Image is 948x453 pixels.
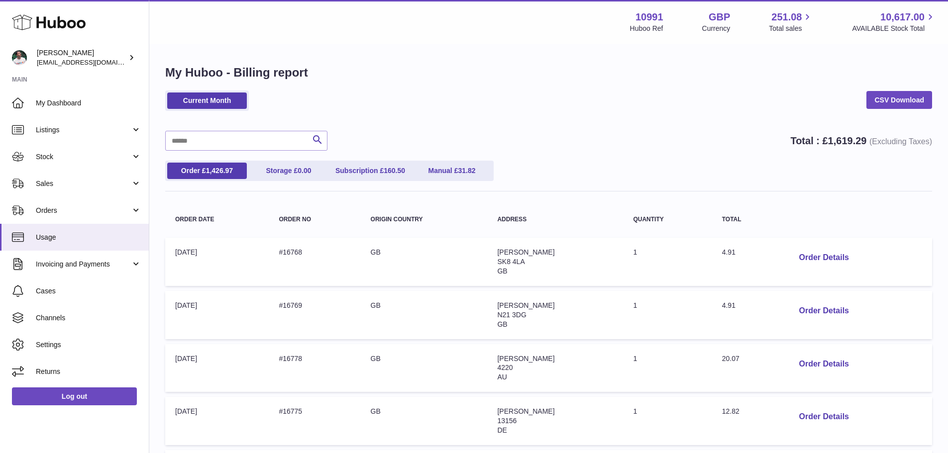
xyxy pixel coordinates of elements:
td: [DATE] [165,238,269,286]
td: 1 [623,238,712,286]
a: Current Month [167,92,247,109]
span: AU [497,373,507,381]
th: Order no [269,206,360,233]
strong: Total : £ [790,135,932,146]
th: Origin Country [361,206,488,233]
span: [EMAIL_ADDRESS][DOMAIN_NAME] [37,58,146,66]
span: 1,426.97 [206,167,233,175]
button: Order Details [791,301,856,321]
div: Huboo Ref [630,24,663,33]
span: [PERSON_NAME] [497,248,554,256]
strong: 10991 [635,10,663,24]
span: [PERSON_NAME] [497,301,554,309]
div: Currency [702,24,731,33]
button: Order Details [791,248,856,268]
td: GB [361,291,488,339]
span: 20.07 [722,355,739,362]
span: GB [497,320,507,328]
span: (Excluding Taxes) [869,137,932,146]
td: #16778 [269,344,360,392]
span: Settings [36,340,141,350]
th: Order Date [165,206,269,233]
span: 10,617.00 [880,10,925,24]
span: Cases [36,286,141,296]
span: Listings [36,125,131,135]
span: Usage [36,233,141,242]
span: 251.08 [771,10,802,24]
td: #16769 [269,291,360,339]
a: Order £1,426.97 [167,163,247,179]
span: 160.50 [384,167,405,175]
span: Returns [36,367,141,376]
td: [DATE] [165,344,269,392]
span: 1,619.29 [828,135,867,146]
span: 12.82 [722,407,739,415]
span: Stock [36,152,131,162]
span: 13156 [497,417,517,425]
div: [PERSON_NAME] [37,48,126,67]
td: [DATE] [165,291,269,339]
a: Manual £31.82 [412,163,492,179]
button: Order Details [791,407,856,427]
td: GB [361,238,488,286]
span: [PERSON_NAME] [497,355,554,362]
span: My Dashboard [36,98,141,108]
td: 1 [623,397,712,445]
th: Quantity [623,206,712,233]
span: AVAILABLE Stock Total [852,24,936,33]
a: 10,617.00 AVAILABLE Stock Total [852,10,936,33]
span: N21 3DG [497,311,526,319]
a: 251.08 Total sales [769,10,813,33]
a: Log out [12,387,137,405]
span: Sales [36,179,131,188]
span: 4220 [497,363,513,371]
td: #16768 [269,238,360,286]
strong: GBP [709,10,730,24]
a: Storage £0.00 [249,163,328,179]
span: SK8 4LA [497,258,525,266]
span: 31.82 [458,167,475,175]
span: Invoicing and Payments [36,260,131,269]
th: Total [712,206,781,233]
span: 0.00 [298,167,311,175]
td: 1 [623,344,712,392]
td: 1 [623,291,712,339]
td: GB [361,344,488,392]
span: 4.91 [722,248,736,256]
td: [DATE] [165,397,269,445]
span: Total sales [769,24,813,33]
img: internalAdmin-10991@internal.huboo.com [12,50,27,65]
th: Address [487,206,623,233]
td: GB [361,397,488,445]
span: [PERSON_NAME] [497,407,554,415]
h1: My Huboo - Billing report [165,65,932,81]
span: DE [497,426,507,434]
span: 4.91 [722,301,736,309]
button: Order Details [791,354,856,374]
td: #16775 [269,397,360,445]
a: CSV Download [866,91,932,109]
span: GB [497,267,507,275]
span: Orders [36,206,131,215]
a: Subscription £160.50 [330,163,410,179]
span: Channels [36,313,141,323]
